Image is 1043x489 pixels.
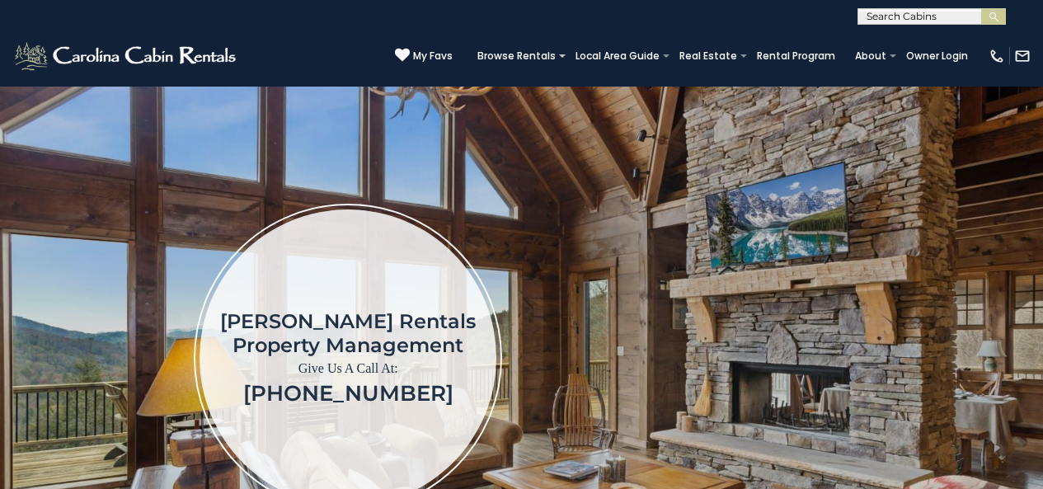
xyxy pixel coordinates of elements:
img: phone-regular-white.png [989,48,1005,64]
img: mail-regular-white.png [1014,48,1031,64]
a: About [847,45,895,68]
h1: [PERSON_NAME] Rentals Property Management [220,309,476,357]
a: Browse Rentals [469,45,564,68]
a: [PHONE_NUMBER] [243,380,453,407]
a: Real Estate [671,45,745,68]
a: Local Area Guide [567,45,668,68]
img: White-1-2.png [12,40,241,73]
span: My Favs [413,49,453,63]
a: Rental Program [749,45,843,68]
a: Owner Login [898,45,976,68]
p: Give Us A Call At: [220,357,476,380]
a: My Favs [395,48,453,64]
